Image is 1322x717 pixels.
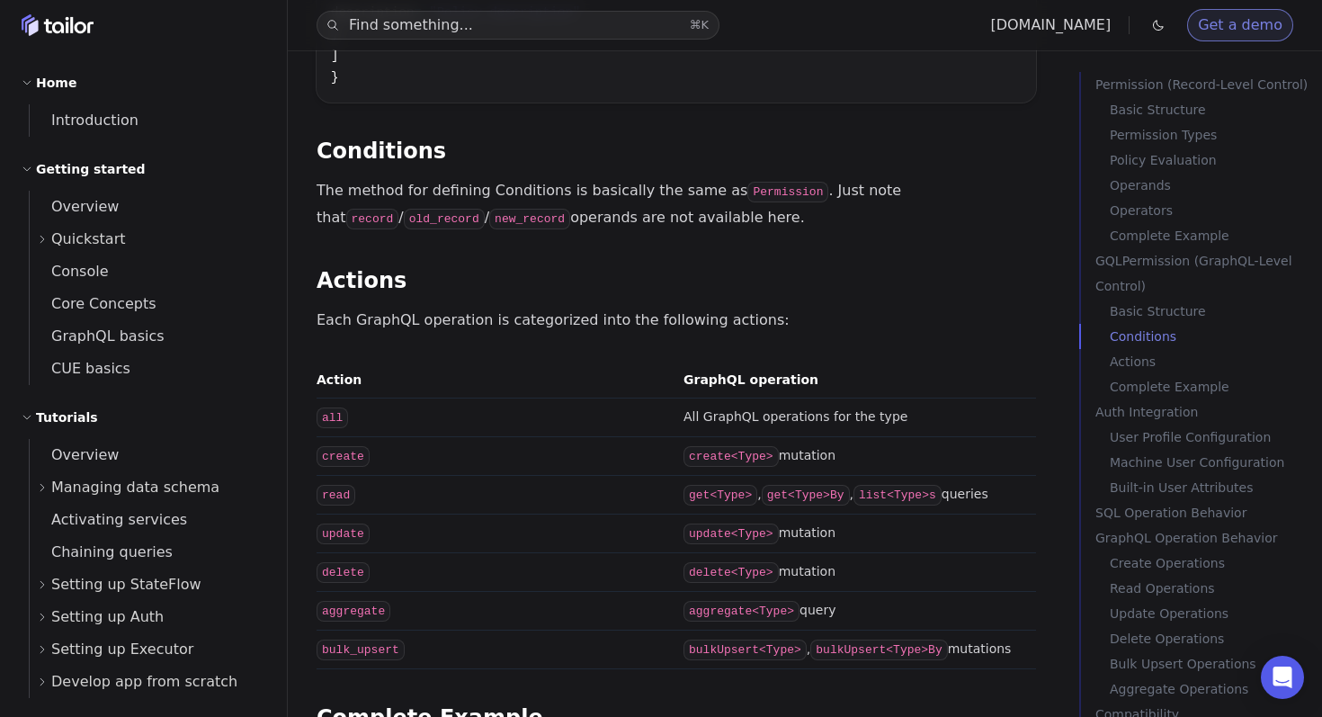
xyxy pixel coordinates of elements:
p: User Profile Configuration [1110,425,1315,450]
p: Operands [1110,173,1315,198]
code: get<Type> [683,485,757,506]
code: aggregate<Type> [683,601,799,622]
a: Actions [317,268,406,293]
th: GraphQL operation [676,362,1036,399]
a: Operators [1110,198,1315,223]
a: Overview [30,439,265,471]
code: bulkUpsert<Type> [683,640,807,660]
a: Aggregate Operations [1110,677,1315,702]
span: } [331,70,338,85]
a: Complete Example [1110,374,1315,399]
span: Overview [30,198,119,215]
div: Open Intercom Messenger [1261,656,1304,699]
span: Core Concepts [30,295,156,312]
span: GraphQL basics [30,327,165,345]
th: Action [317,362,676,399]
code: update [317,524,370,544]
code: delete<Type> [683,562,779,583]
code: list<Type>s [853,485,942,506]
code: new_record [489,209,570,229]
a: Delete Operations [1110,626,1315,651]
span: Setting up Executor [51,637,193,662]
a: Policy Evaluation [1110,148,1315,173]
a: [DOMAIN_NAME] [990,16,1111,33]
span: Develop app from scratch [51,669,237,695]
a: Permission (Record-Level Control) [1095,72,1315,97]
a: Permission Types [1110,122,1315,148]
a: GraphQL basics [30,320,265,353]
code: read [317,485,355,506]
code: old_record [404,209,485,229]
span: Chaining queries [30,543,173,560]
a: Bulk Upsert Operations [1110,651,1315,677]
span: Activating services [30,511,187,528]
a: GQLPermission (GraphQL-Level Control) [1095,248,1315,299]
span: Console [30,263,109,280]
a: Update Operations [1110,601,1315,626]
a: GraphQL Operation Behavior [1095,525,1315,551]
a: Core Concepts [30,288,265,320]
a: Create Operations [1110,551,1315,576]
a: Complete Example [1110,223,1315,248]
button: Toggle dark mode [1148,14,1169,36]
a: Conditions [317,139,446,164]
td: , , queries [676,476,1036,515]
h2: Tutorials [36,407,98,428]
code: record [346,209,399,229]
td: mutation [676,553,1036,592]
a: Actions [1110,349,1315,374]
p: The method for defining Conditions is basically the same as . Just note that / / operands are not... [317,178,1036,232]
code: get<Type>By [762,485,850,506]
td: , mutations [676,631,1036,669]
a: Get a demo [1187,9,1293,41]
kbd: ⌘ [689,18,701,31]
a: Read Operations [1110,576,1315,601]
kbd: K [701,18,709,31]
a: CUE basics [30,353,265,385]
code: Permission [747,182,828,202]
span: Overview [30,446,119,463]
span: Setting up StateFlow [51,572,201,597]
a: Home [22,14,94,36]
a: Auth Integration [1095,399,1315,425]
a: Built-in User Attributes [1110,475,1315,500]
span: Introduction [30,112,138,129]
span: Quickstart [51,227,126,252]
a: Basic Structure [1110,97,1315,122]
code: create<Type> [683,446,779,467]
a: Activating services [30,504,265,536]
a: Introduction [30,104,265,137]
code: aggregate [317,601,390,622]
a: Conditions [1110,324,1315,349]
a: Basic Structure [1110,299,1315,324]
h2: Getting started [36,158,146,180]
code: update<Type> [683,524,779,544]
p: Each GraphQL operation is categorized into the following actions: [317,308,1036,333]
h2: Home [36,72,76,94]
td: query [676,592,1036,631]
a: SQL Operation Behavior [1095,500,1315,525]
a: Overview [30,191,265,223]
a: Chaining queries [30,536,265,569]
td: mutation [676,515,1036,553]
a: Machine User Configuration [1110,450,1315,475]
code: all [317,408,348,428]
